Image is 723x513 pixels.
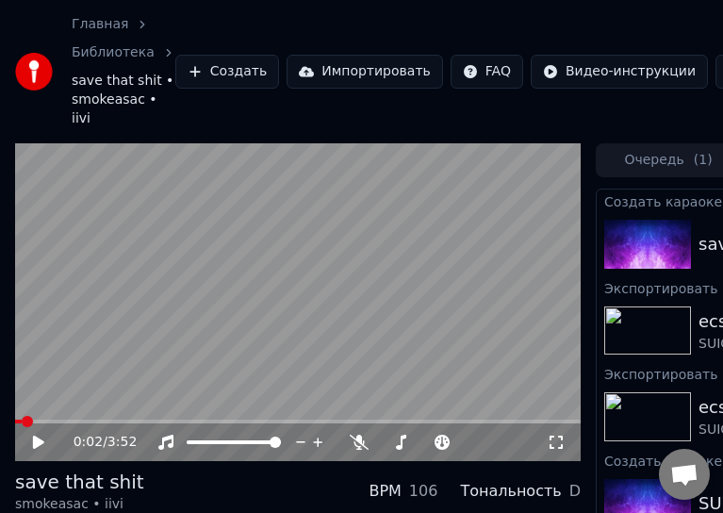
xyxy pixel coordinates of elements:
[72,72,175,128] span: save that shit • smokeasac • iivi
[287,55,443,89] button: Импортировать
[460,480,561,503] div: Тональность
[74,433,119,452] div: /
[15,469,144,495] div: save that shit
[72,43,155,62] a: Библиотека
[369,480,401,503] div: BPM
[72,15,175,128] nav: breadcrumb
[15,53,53,91] img: youka
[72,15,128,34] a: Главная
[409,480,438,503] div: 106
[531,55,708,89] button: Видео-инструкции
[175,55,279,89] button: Создать
[659,449,710,500] div: Открытый чат
[107,433,137,452] span: 3:52
[694,151,713,170] span: ( 1 )
[74,433,103,452] span: 0:02
[569,480,581,503] div: D
[451,55,523,89] button: FAQ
